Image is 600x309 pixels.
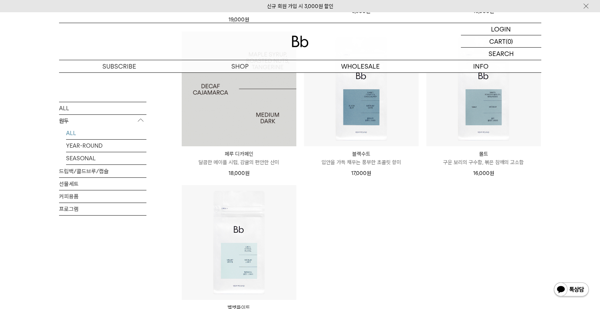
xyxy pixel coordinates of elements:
[491,23,511,35] p: LOGIN
[304,150,419,158] p: 블랙수트
[473,170,494,176] span: 16,000
[182,150,296,167] a: 페루 디카페인 달콤한 메이플 시럽, 감귤의 편안한 산미
[426,31,541,146] img: 몰트
[292,36,309,47] img: 로고
[300,60,421,72] p: WHOLESALE
[59,60,180,72] a: SUBSCRIBE
[59,102,146,114] a: ALL
[59,203,146,215] a: 프로그램
[267,3,333,9] a: 신규 회원 가입 시 3,000원 할인
[59,177,146,190] a: 선물세트
[461,35,541,48] a: CART (0)
[506,35,513,47] p: (0)
[245,170,250,176] span: 원
[553,282,590,299] img: 카카오톡 채널 1:1 채팅 버튼
[182,158,296,167] p: 달콤한 메이플 시럽, 감귤의 편안한 산미
[66,127,146,139] a: ALL
[426,158,541,167] p: 구운 보리의 구수함, 볶은 참깨의 고소함
[59,165,146,177] a: 드립백/콜드브루/캡슐
[229,170,250,176] span: 18,000
[461,23,541,35] a: LOGIN
[351,170,371,176] span: 17,000
[182,150,296,158] p: 페루 디카페인
[489,35,506,47] p: CART
[426,150,541,158] p: 몰트
[367,170,371,176] span: 원
[66,139,146,152] a: YEAR-ROUND
[182,185,296,300] img: 벨벳화이트
[59,190,146,202] a: 커피용품
[304,150,419,167] a: 블랙수트 입안을 가득 채우는 풍부한 초콜릿 향미
[489,48,514,60] p: SEARCH
[59,114,146,127] p: 원두
[426,150,541,167] a: 몰트 구운 보리의 구수함, 볶은 참깨의 고소함
[182,31,296,146] a: 페루 디카페인
[66,152,146,164] a: SEASONAL
[421,60,541,72] p: INFO
[182,31,296,146] img: 1000000082_add2_057.jpg
[490,170,494,176] span: 원
[180,60,300,72] a: SHOP
[304,31,419,146] img: 블랙수트
[304,158,419,167] p: 입안을 가득 채우는 풍부한 초콜릿 향미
